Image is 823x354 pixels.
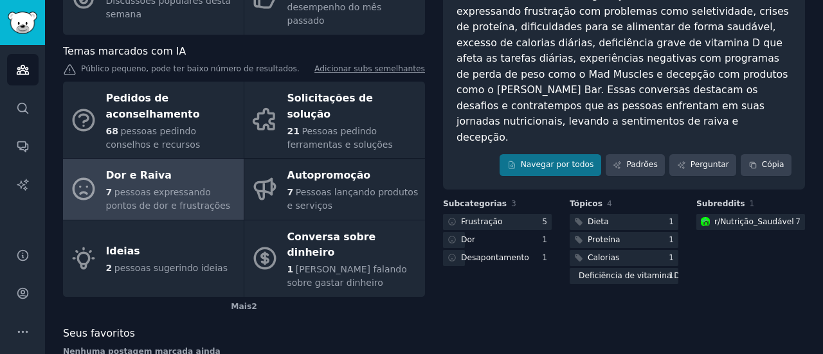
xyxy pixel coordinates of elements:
font: pessoas sugerindo ideias [114,263,228,273]
a: Adicionar subs semelhantes [314,64,425,77]
a: Dor1 [443,232,552,248]
img: Logotipo do GummySearch [8,12,37,34]
font: 1 [287,264,294,274]
font: Ideias [106,245,140,257]
font: Calorias [588,253,619,262]
font: 1 [542,253,547,262]
font: Subreddits [696,199,745,208]
font: 4 [607,199,612,208]
button: Cópia [741,154,791,176]
font: Tópicos [570,199,602,208]
font: 1 [669,217,674,226]
font: Seus favoritos [63,327,135,339]
font: 2 [251,302,257,311]
font: Dieta [588,217,609,226]
font: Navegar por todos [521,160,594,169]
font: 1 [542,235,547,244]
font: r/ [714,217,720,226]
a: Nutrição_Saudávelr/Nutrição_Saudável7 [696,214,805,230]
font: Dor [461,235,475,244]
font: 1 [669,235,674,244]
font: 7 [795,217,800,226]
a: Navegar por todos [500,154,601,176]
font: Pedidos de aconselhamento [106,92,200,120]
font: Deficiência de vitamina D [579,271,680,280]
font: 3 [511,199,516,208]
a: Perguntar [669,154,736,176]
font: [PERSON_NAME] falando sobre gastar dinheiro [287,264,407,288]
font: Cópia [762,160,784,169]
a: Pedidos de aconselhamento68pessoas pedindo conselhos e recursos [63,82,244,158]
font: Conversa sobre dinheiro [287,231,376,259]
a: Desapontamento1 [443,250,552,266]
font: 7 [106,187,113,197]
a: Deficiência de vitamina D1 [570,268,678,284]
font: 1 [669,253,674,262]
font: Nutrição_Saudável [720,217,794,226]
a: Frustração5 [443,214,552,230]
a: Proteína1 [570,232,678,248]
a: Solicitações de solução21Pessoas pedindo ferramentas e soluções [244,82,425,158]
font: 7 [287,187,294,197]
font: Autopromoção [287,169,371,181]
font: Padrões [626,160,657,169]
a: Dor e Raiva7pessoas expressando pontos de dor e frustrações [63,159,244,220]
font: Público pequeno, pode ter baixo número de resultados. [81,64,300,73]
font: Pessoas pedindo ferramentas e soluções [287,126,393,150]
font: Solicitações de solução [287,92,374,120]
font: Adicionar subs semelhantes [314,64,425,73]
a: Conversa sobre dinheiro1[PERSON_NAME] falando sobre gastar dinheiro [244,220,425,297]
img: Nutrição_Saudável [701,217,710,226]
a: Calorias1 [570,250,678,266]
a: Padrões [606,154,665,176]
font: 2 [106,263,113,273]
a: Autopromoção7Pessoas lançando produtos e serviços [244,159,425,220]
font: Dor e Raiva [106,169,172,181]
a: Dieta1 [570,214,678,230]
font: Mais [231,302,251,311]
font: 68 [106,126,118,136]
font: Proteína [588,235,620,244]
a: Ideias2pessoas sugerindo ideias [63,220,244,297]
font: 1 [750,199,755,208]
font: Perguntar [691,160,729,169]
font: Subcategorias [443,199,507,208]
font: pessoas pedindo conselhos e recursos [106,126,201,150]
font: Desapontamento [461,253,529,262]
font: pessoas expressando pontos de dor e frustrações [106,187,231,211]
font: 21 [287,126,300,136]
font: Temas marcados com IA [63,45,186,57]
font: 1 [669,271,674,280]
font: Pessoas lançando produtos e serviços [287,187,419,211]
font: Frustração [461,217,502,226]
font: 5 [542,217,547,226]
